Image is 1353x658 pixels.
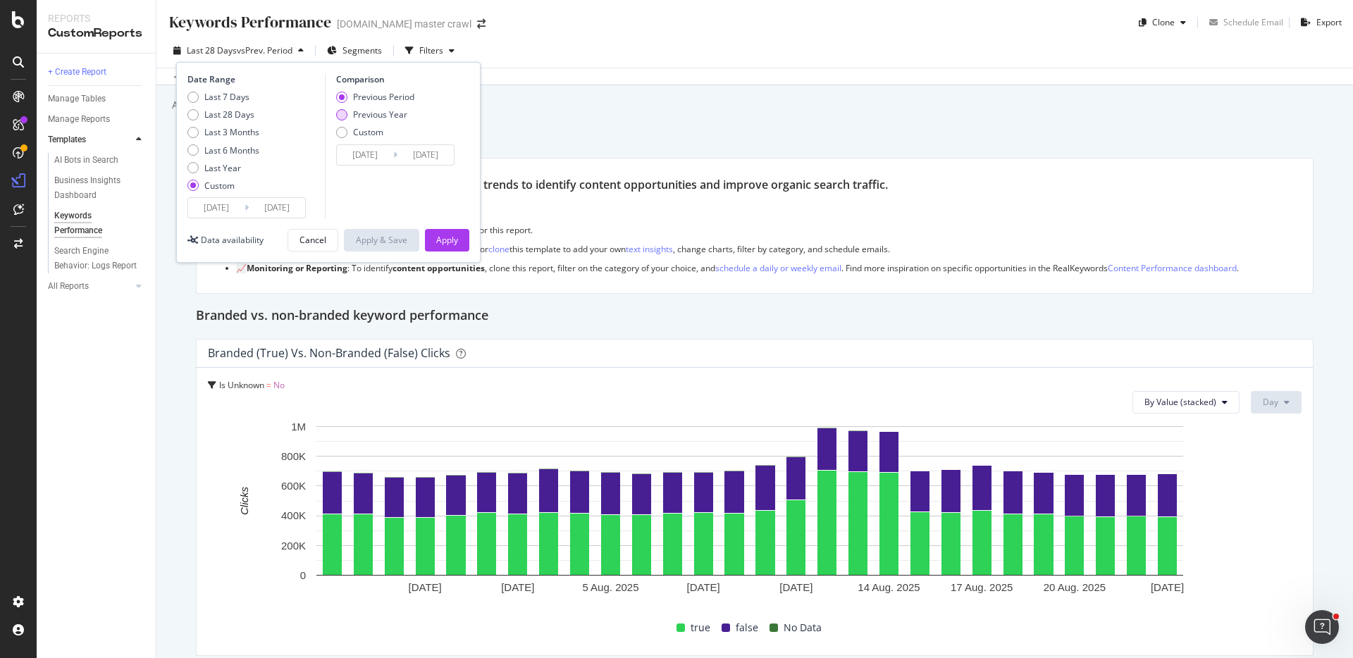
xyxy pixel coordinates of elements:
div: A chart. [208,419,1291,606]
a: AI Bots in Search [54,153,146,168]
text: 400K [281,509,306,521]
text: 14 Aug. 2025 [858,581,920,592]
div: Last Year [187,162,259,174]
span: No Data [784,619,822,636]
text: [DATE] [1151,581,1184,592]
div: Previous Period [353,91,414,103]
div: Last 28 Days [187,108,259,120]
div: Apply [436,234,458,246]
div: + Create Report [48,65,106,80]
div: This report highlights keyword performance trends to identify content opportunities and improve o... [243,177,888,193]
text: 800K [281,450,306,462]
div: Data availability [201,234,264,246]
div: Last 7 Days [204,91,249,103]
a: All Reports [48,279,132,294]
div: Last 3 Months [187,126,259,138]
span: true [691,619,710,636]
div: Last 6 Months [187,144,259,156]
text: [DATE] [687,581,720,592]
div: arrow-right-arrow-left [477,19,486,29]
input: End Date [397,145,454,165]
input: End Date [249,198,305,218]
button: Segments [321,39,388,62]
div: Previous Year [353,108,407,120]
a: Business Insights Dashboard [54,173,146,203]
button: Clone [1133,11,1192,34]
div: Templates [48,132,86,147]
strong: content opportunities [393,262,485,274]
div: Custom [336,126,414,138]
div: Last 3 Months [204,126,259,138]
a: Manage Tables [48,92,146,106]
div: Date Range [187,73,321,85]
div: Previous Period [336,91,414,103]
div: Last 7 Days [187,91,259,103]
button: Export [1295,11,1342,34]
div: Comparison [336,73,459,85]
span: Day [1263,396,1278,408]
span: By Value (stacked) [1144,396,1216,408]
span: Is Unknown [219,379,264,391]
button: Apply [425,229,469,252]
div: Search Engine Behavior: Logs Report [54,244,137,273]
div: CustomReports [48,25,144,42]
text: 5 Aug. 2025 [582,581,638,592]
span: vs Prev. Period [237,44,292,56]
div: All Reports [48,279,89,294]
div: Apply & Save [356,234,407,246]
a: Search Engine Behavior: Logs Report [54,244,146,273]
div: AI Bots in Search [54,153,118,168]
div: Branded (true) vs. Non-Branded (false) Clicks [208,346,450,360]
text: 200K [281,539,306,551]
button: Day [1251,391,1302,414]
div: Reports [48,11,144,25]
button: Cancel [288,229,338,252]
input: Start Date [337,145,393,165]
span: = [266,379,271,391]
text: 1M [291,420,306,432]
div: [DOMAIN_NAME] master crawl [337,17,471,31]
span: Segments [342,44,382,56]
text: [DATE] [779,581,813,592]
div: Previous Year [336,108,414,120]
a: text insights [626,243,673,255]
div: Clone [1152,16,1175,28]
button: Apply & Save [344,229,419,252]
div: Schedule Email [1223,16,1283,28]
div: Manage Tables [48,92,106,106]
div: Branded vs. non-branded keyword performance [196,305,1314,328]
button: Filters [400,39,460,62]
text: [DATE] [501,581,534,592]
div: Filters [419,44,443,56]
strong: Monitoring or Reporting [247,262,347,274]
a: Keywords Performance [54,209,146,238]
button: Schedule Email [1204,11,1283,34]
p: 🗂️ Your Google Search Console data is required for this report. [236,224,1302,236]
span: Last 28 Days [187,44,237,56]
text: 17 Aug. 2025 [951,581,1013,592]
p: 🏗️ Change the period to look at longer trends, or this template to add your own , change charts, ... [236,243,1302,255]
text: 20 Aug. 2025 [1044,581,1106,592]
div: Keywords Performance [54,209,133,238]
div: Branded (true) vs. Non-Branded (false) ClicksIs Unknown = NoBy Value (stacked)DayA chart.truefals... [196,339,1314,656]
a: clone [488,243,509,255]
div: Export [1316,16,1342,28]
button: By Value (stacked) [1132,391,1240,414]
a: Content Performance dashboard [1108,262,1237,274]
div: Keywords Performance [168,11,331,33]
text: Clicks [238,486,250,514]
span: No [273,379,285,391]
div: Last Year [204,162,241,174]
span: false [736,619,758,636]
div: Custom [204,180,235,192]
a: Manage Reports [48,112,146,127]
h2: Branded vs. non-branded keyword performance [196,305,488,328]
text: [DATE] [409,581,442,592]
a: schedule a daily or weekly email [715,262,841,274]
div: Add a short description [171,98,283,112]
div: Custom [353,126,383,138]
div: Manage Reports [48,112,110,127]
div: This report highlights keyword performance trends to identify content opportunities and improve o... [196,158,1314,294]
p: 📈 : To identify , clone this report, filter on the category of your choice, and . Find more inspi... [236,262,1302,274]
div: Last 6 Months [204,144,259,156]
